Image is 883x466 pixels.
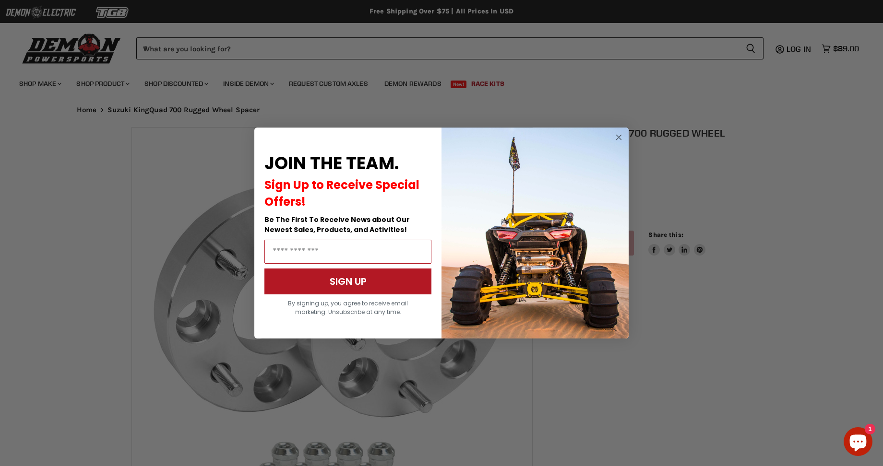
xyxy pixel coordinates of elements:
[264,215,410,234] span: Be The First To Receive News about Our Newest Sales, Products, and Activities!
[264,177,419,210] span: Sign Up to Receive Special Offers!
[841,427,875,458] inbox-online-store-chat: Shopify online store chat
[264,151,399,175] span: JOIN THE TEAM.
[288,299,408,316] span: By signing up, you agree to receive email marketing. Unsubscribe at any time.
[264,240,431,264] input: Email Address
[613,131,625,143] button: Close dialog
[441,128,629,338] img: a9095488-b6e7-41ba-879d-588abfab540b.jpeg
[264,268,431,294] button: SIGN UP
